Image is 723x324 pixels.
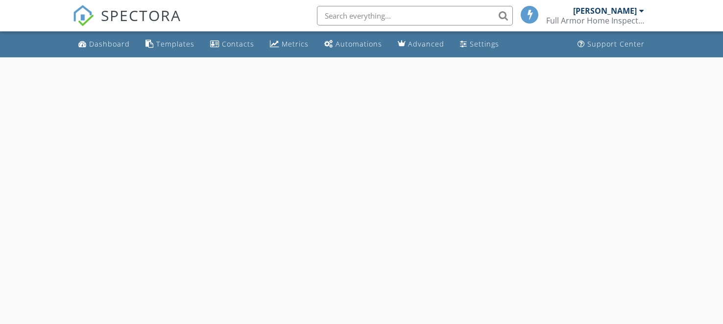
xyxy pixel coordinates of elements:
[101,5,181,25] span: SPECTORA
[320,35,386,53] a: Automations (Basic)
[546,16,644,25] div: Full Armor Home Inspections LLC
[470,39,499,49] div: Settings
[336,39,382,49] div: Automations
[574,35,649,53] a: Support Center
[408,39,444,49] div: Advanced
[266,35,313,53] a: Metrics
[282,39,309,49] div: Metrics
[89,39,130,49] div: Dashboard
[74,35,134,53] a: Dashboard
[222,39,254,49] div: Contacts
[317,6,513,25] input: Search everything...
[394,35,448,53] a: Advanced
[587,39,645,49] div: Support Center
[156,39,194,49] div: Templates
[142,35,198,53] a: Templates
[72,13,181,34] a: SPECTORA
[456,35,503,53] a: Settings
[573,6,637,16] div: [PERSON_NAME]
[72,5,94,26] img: The Best Home Inspection Software - Spectora
[206,35,258,53] a: Contacts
